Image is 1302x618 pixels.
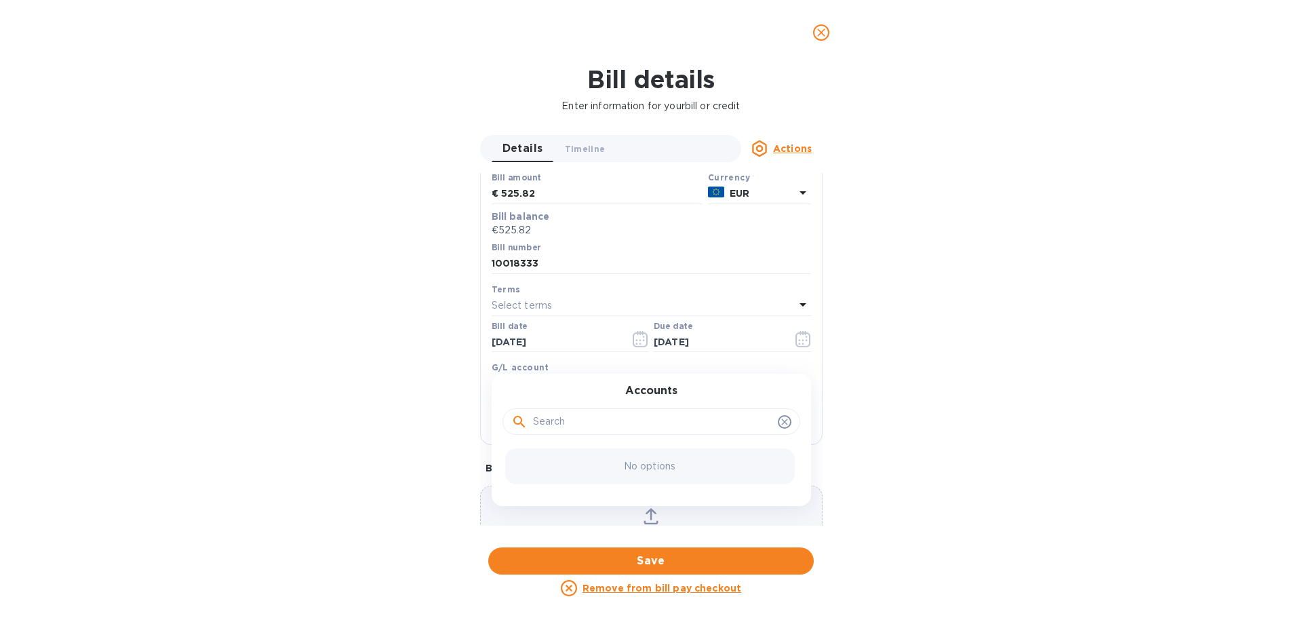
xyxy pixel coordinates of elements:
[492,377,584,391] p: Select G/L account
[11,65,1291,94] h1: Bill details
[492,211,550,222] b: Bill balance
[502,139,543,158] span: Details
[492,244,540,252] label: Bill number
[492,254,811,274] input: Enter bill number
[654,322,692,330] label: Due date
[654,332,782,353] input: Due date
[492,362,549,372] b: G/L account
[533,412,772,432] input: Search
[492,174,540,182] label: Bill amount
[492,332,620,353] input: Select date
[11,99,1291,113] p: Enter information for your bill or credit
[501,184,703,204] input: € Enter bill amount
[488,547,814,575] button: Save
[492,184,501,204] div: €
[625,385,677,398] h3: Accounts
[805,16,837,49] button: close
[492,284,521,294] b: Terms
[486,461,817,475] p: Bill image
[499,553,803,569] span: Save
[708,172,750,182] b: Currency
[492,322,528,330] label: Bill date
[492,298,553,313] p: Select terms
[492,223,811,237] p: €525.82
[565,142,606,156] span: Timeline
[773,143,812,154] u: Actions
[624,459,675,474] p: No options
[730,188,749,199] b: EUR
[583,583,741,594] u: Remove from bill pay checkout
